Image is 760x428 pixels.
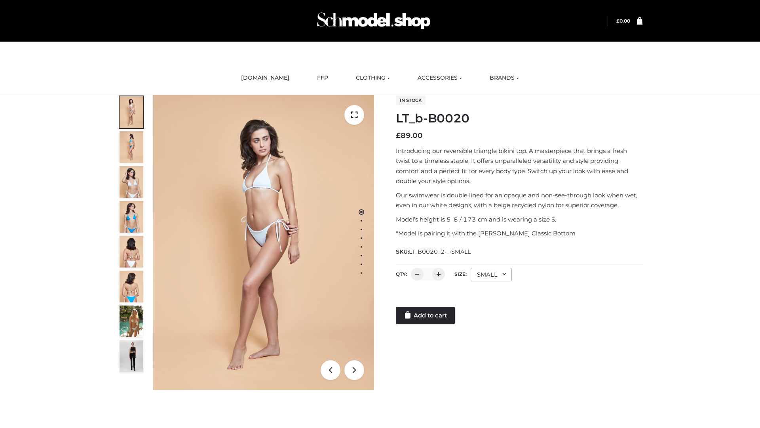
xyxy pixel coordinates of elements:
bdi: 89.00 [396,131,423,140]
img: ArielClassicBikiniTop_CloudNine_AzureSky_OW114ECO_4-scaled.jpg [120,201,143,233]
label: Size: [454,271,467,277]
img: ArielClassicBikiniTop_CloudNine_AzureSky_OW114ECO_2-scaled.jpg [120,131,143,163]
label: QTY: [396,271,407,277]
bdi: 0.00 [616,18,630,24]
p: Model’s height is 5 ‘8 / 173 cm and is wearing a size S. [396,214,642,225]
a: FFP [311,69,334,87]
a: BRANDS [484,69,525,87]
img: Schmodel Admin 964 [314,5,433,36]
span: £ [396,131,401,140]
img: ArielClassicBikiniTop_CloudNine_AzureSky_OW114ECO_8-scaled.jpg [120,271,143,302]
span: In stock [396,96,426,105]
a: £0.00 [616,18,630,24]
a: Add to cart [396,307,455,324]
p: Introducing our reversible triangle bikini top. A masterpiece that brings a fresh twist to a time... [396,146,642,186]
h1: LT_b-B0020 [396,111,642,126]
span: SKU: [396,247,471,256]
img: ArielClassicBikiniTop_CloudNine_AzureSky_OW114ECO_3-scaled.jpg [120,166,143,198]
a: CLOTHING [350,69,396,87]
img: Arieltop_CloudNine_AzureSky2.jpg [120,306,143,337]
img: ArielClassicBikiniTop_CloudNine_AzureSky_OW114ECO_1-scaled.jpg [120,96,143,128]
img: ArielClassicBikiniTop_CloudNine_AzureSky_OW114ECO_7-scaled.jpg [120,236,143,267]
img: 49df5f96394c49d8b5cbdcda3511328a.HD-1080p-2.5Mbps-49301101_thumbnail.jpg [120,340,143,372]
span: LT_B0020_2-_-SMALL [409,248,471,255]
img: ArielClassicBikiniTop_CloudNine_AzureSky_OW114ECO_1 [153,95,374,390]
div: SMALL [471,268,512,281]
a: ACCESSORIES [412,69,468,87]
p: Our swimwear is double lined for an opaque and non-see-through look when wet, even in our white d... [396,190,642,210]
p: *Model is pairing it with the [PERSON_NAME] Classic Bottom [396,228,642,239]
span: £ [616,18,619,24]
a: [DOMAIN_NAME] [235,69,295,87]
